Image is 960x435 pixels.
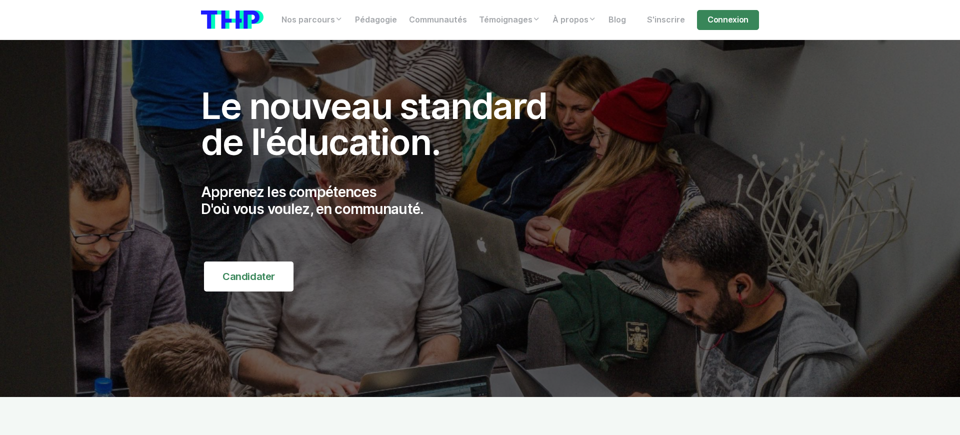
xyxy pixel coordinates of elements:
[201,88,569,160] h1: Le nouveau standard de l'éducation.
[546,10,602,30] a: À propos
[201,10,263,29] img: logo
[403,10,473,30] a: Communautés
[275,10,349,30] a: Nos parcours
[201,184,569,217] p: Apprenez les compétences D'où vous voulez, en communauté.
[602,10,632,30] a: Blog
[473,10,546,30] a: Témoignages
[641,10,691,30] a: S'inscrire
[349,10,403,30] a: Pédagogie
[204,261,293,291] a: Candidater
[697,10,759,30] a: Connexion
